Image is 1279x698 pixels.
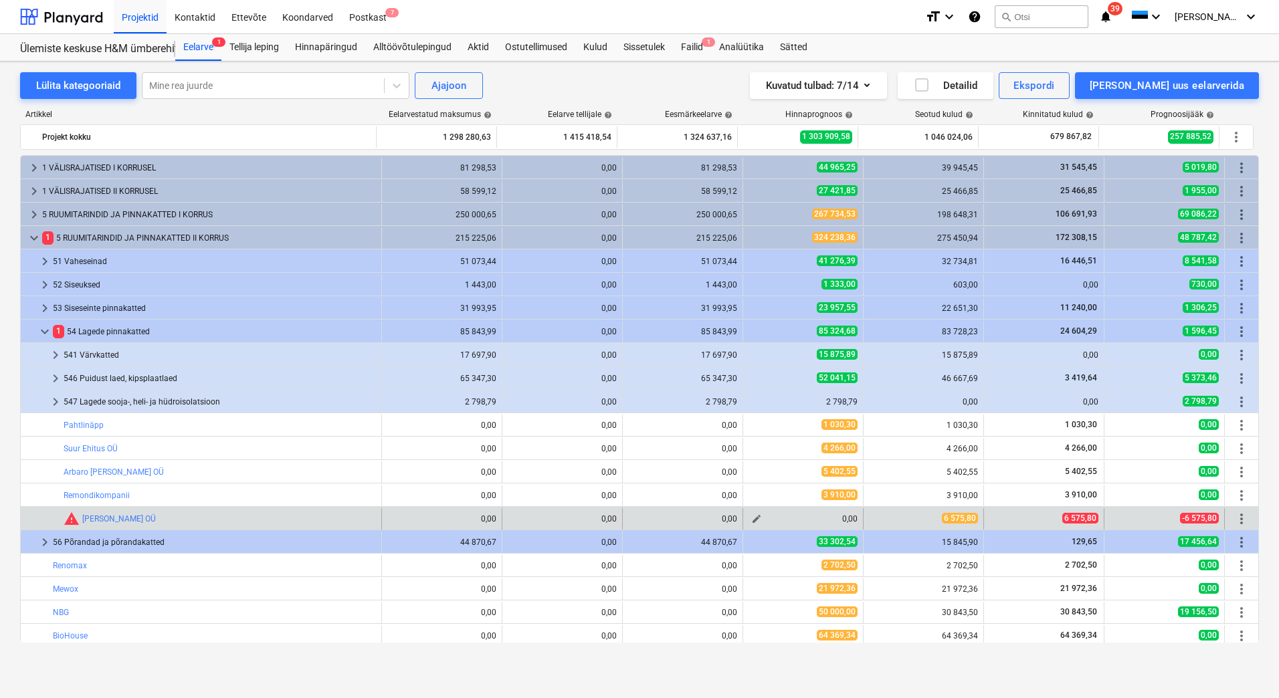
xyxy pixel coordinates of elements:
div: 1 298 280,63 [382,126,491,148]
span: 257 885,52 [1168,130,1213,143]
span: Rohkem tegevusi [1234,534,1250,550]
div: 0,00 [628,584,737,594]
button: Ekspordi [999,72,1069,99]
div: 0,00 [387,467,496,477]
div: 5 402,55 [869,467,978,477]
div: 51 073,44 [387,257,496,266]
div: 85 843,99 [628,327,737,336]
div: 0,00 [508,327,617,336]
span: Rohkem tegevusi [1234,558,1250,574]
span: keyboard_arrow_right [26,207,42,223]
span: Rohkem tegevusi [1234,230,1250,246]
div: Failid [673,34,711,61]
span: 2 702,50 [821,560,858,570]
div: 46 667,69 [869,374,978,383]
div: 58 599,12 [387,187,496,196]
span: Rohkem tegevusi [1234,324,1250,340]
span: 19 156,50 [1178,606,1219,617]
div: 0,00 [508,444,617,453]
span: Rohkem tegevusi [1234,253,1250,269]
span: help [963,111,973,119]
div: 0,00 [508,233,617,243]
span: keyboard_arrow_down [37,324,53,340]
span: 5 019,80 [1183,162,1219,172]
span: 730,00 [1189,279,1219,289]
span: 17 456,64 [1178,536,1219,547]
span: 33 302,54 [817,536,858,547]
span: -6 575,80 [1180,513,1219,523]
span: 5 402,55 [1064,467,1098,476]
div: 0,00 [628,467,737,477]
span: 64 369,34 [1059,630,1098,640]
span: keyboard_arrow_down [26,230,42,246]
div: 4 266,00 [869,444,978,453]
span: 1 [42,231,54,244]
div: 44 870,67 [628,538,737,547]
span: 1 [212,37,225,47]
a: Sissetulek [615,34,673,61]
span: 1 [53,325,64,338]
div: 541 Värvkatted [64,344,376,366]
div: 0,00 [387,631,496,641]
span: 27 421,85 [817,185,858,196]
div: 32 734,81 [869,257,978,266]
div: 85 843,99 [387,327,496,336]
span: 679 867,82 [1049,131,1093,142]
div: 81 298,53 [387,163,496,172]
div: 1 324 637,16 [623,126,732,148]
span: 21 972,36 [1059,584,1098,593]
div: 0,00 [508,187,617,196]
span: 324 238,36 [812,232,858,243]
div: 0,00 [508,421,617,430]
div: 0,00 [387,608,496,617]
span: 52 041,15 [817,372,858,383]
a: Kulud [575,34,615,61]
span: 4 266,00 [821,443,858,453]
span: 2 702,50 [1064,560,1098,570]
div: 15 875,89 [869,350,978,360]
span: Rohkem tegevusi [1234,394,1250,410]
div: 31 993,95 [387,304,496,313]
div: 0,00 [508,257,617,266]
span: Rohkem tegevusi [1234,604,1250,620]
span: keyboard_arrow_right [47,394,64,410]
button: Kuvatud tulbad:7/14 [750,72,887,99]
div: 44 870,67 [387,538,496,547]
a: Eelarve1 [175,34,221,61]
div: 215 225,06 [628,233,737,243]
div: 0,00 [628,421,737,430]
span: help [1083,111,1094,119]
a: Ostutellimused [497,34,575,61]
div: 0,00 [508,631,617,641]
span: Seotud kulud ületavad prognoosi [64,511,80,527]
span: Rohkem tegevusi [1234,464,1250,480]
button: [PERSON_NAME] uus eelarverida [1075,72,1259,99]
button: Detailid [898,72,993,99]
div: 0,00 [508,304,617,313]
div: Sätted [772,34,815,61]
div: [PERSON_NAME] uus eelarverida [1090,77,1244,94]
div: 17 697,90 [628,350,737,360]
div: 1 415 418,54 [502,126,611,148]
div: 2 798,79 [749,397,858,406]
div: Ajajoon [431,77,466,94]
div: 547 Lagede sooja-, heli- ja hüdroisolatsioon [64,391,376,413]
a: Mewox [53,584,78,594]
span: 11 240,00 [1059,303,1098,312]
div: 51 Vaheseinad [53,251,376,272]
div: 0,00 [387,514,496,523]
span: 24 604,29 [1059,326,1098,336]
div: Kinnitatud kulud [1023,110,1094,119]
span: 44 965,25 [817,162,858,172]
div: Alltöövõtulepingud [365,34,460,61]
a: Analüütika [711,34,772,61]
div: 0,00 [508,538,617,547]
div: 17 697,90 [387,350,496,360]
span: Rohkem tegevusi [1228,129,1244,145]
div: 2 798,79 [628,397,737,406]
span: 6 575,80 [942,513,978,523]
div: Ülemiste keskuse H&M ümberehitustööd [HMÜLEMISTE] [20,42,159,56]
